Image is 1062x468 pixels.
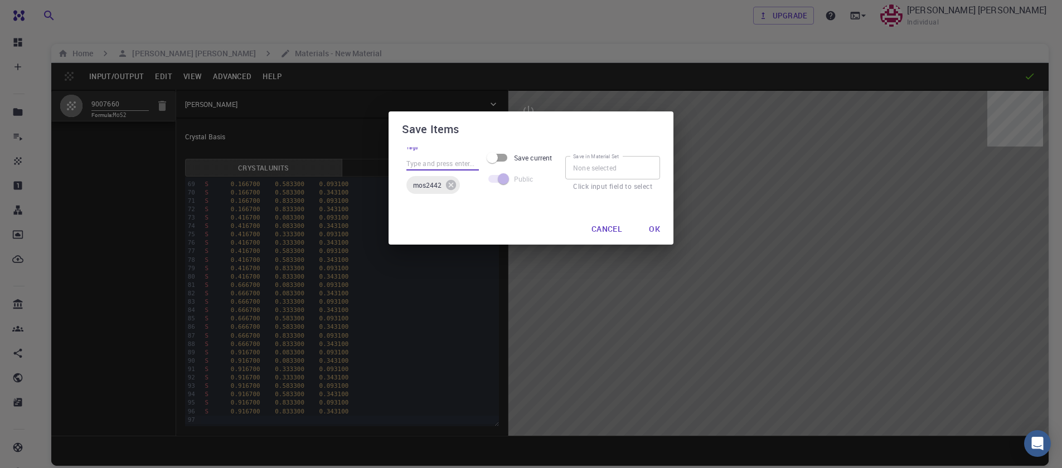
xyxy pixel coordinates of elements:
[514,153,552,163] span: Save current
[573,153,619,160] label: Save in Material Set
[22,8,62,18] span: Support
[406,181,448,189] span: mos2442
[583,218,631,240] button: Cancel
[514,174,534,184] span: Public
[389,111,673,147] h2: Save Items
[406,176,460,194] div: mos2442
[640,218,669,240] button: Ok
[406,144,418,151] label: Tags
[565,156,660,179] input: None selected
[573,181,652,192] p: Click input field to select
[1024,430,1051,457] div: Open Intercom Messenger
[406,156,479,170] input: Type and press enter...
